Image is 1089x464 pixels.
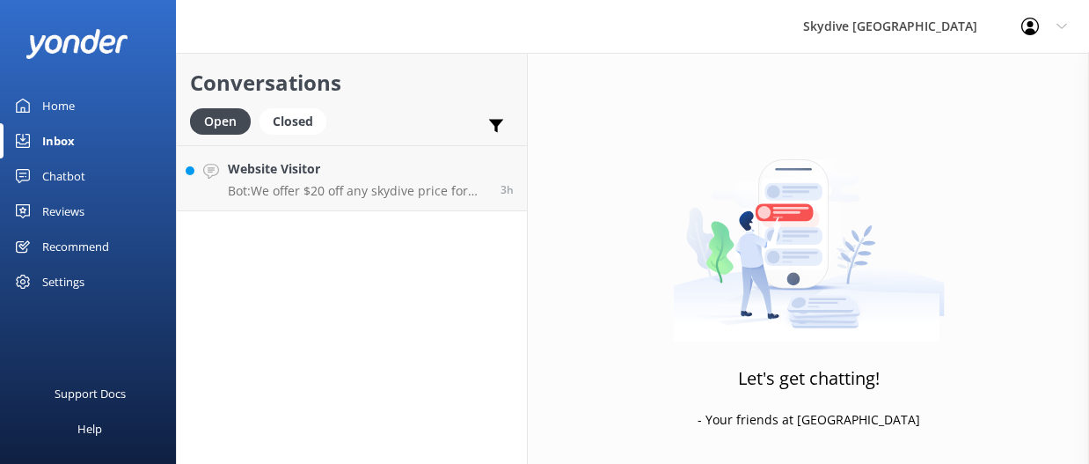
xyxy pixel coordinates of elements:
div: Help [77,411,102,446]
a: Open [190,111,259,130]
p: Bot: We offer $20 off any skydive price for students. Please bring your student card and book usi... [228,183,487,199]
span: 12:18pm 18-Aug-2025 (UTC +12:00) Pacific/Auckland [501,182,514,197]
div: Chatbot [42,158,85,194]
h2: Conversations [190,66,514,99]
div: Open [190,108,251,135]
img: artwork of a man stealing a conversation from at giant smartphone [673,122,945,342]
a: Website VisitorBot:We offer $20 off any skydive price for students. Please bring your student car... [177,145,527,211]
p: - Your friends at [GEOGRAPHIC_DATA] [698,410,920,430]
div: Inbox [42,123,75,158]
div: Home [42,88,75,123]
div: Recommend [42,229,109,264]
a: Closed [259,111,335,130]
div: Settings [42,264,84,299]
img: yonder-white-logo.png [26,29,128,58]
h3: Let's get chatting! [738,365,880,393]
h4: Website Visitor [228,159,487,179]
div: Support Docs [55,376,126,411]
div: Reviews [42,194,84,229]
div: Closed [259,108,326,135]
